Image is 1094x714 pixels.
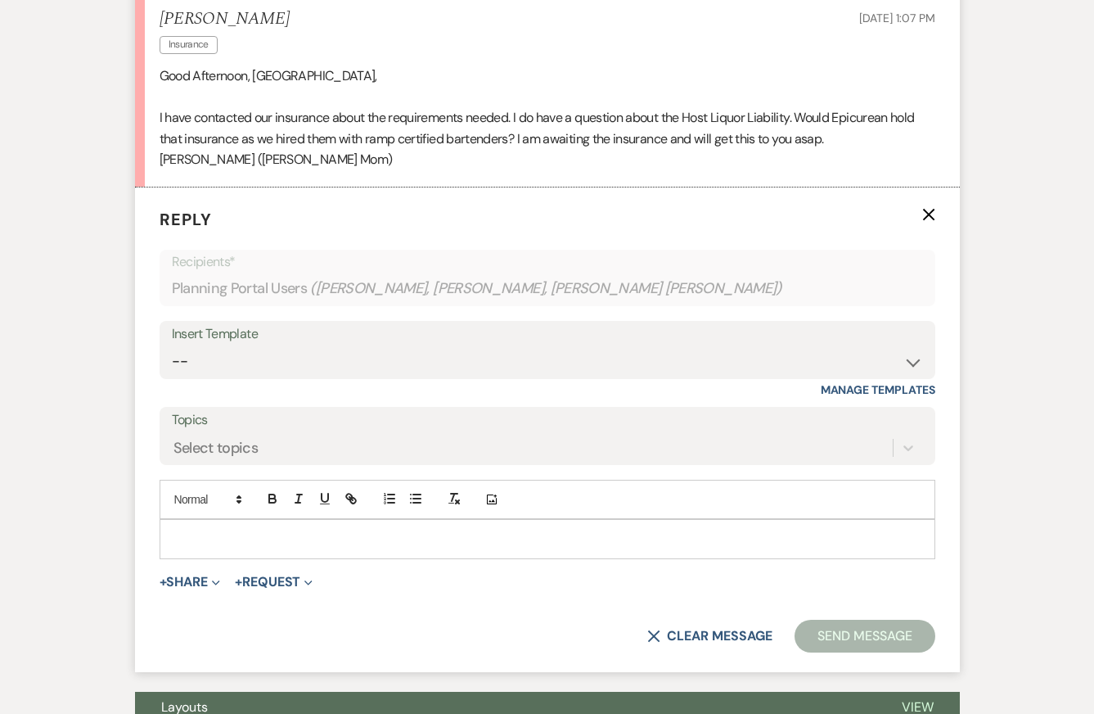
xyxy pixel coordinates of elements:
[310,278,782,300] span: ( [PERSON_NAME], [PERSON_NAME], [PERSON_NAME] [PERSON_NAME] )
[821,382,935,397] a: Manage Templates
[160,9,290,29] h5: [PERSON_NAME]
[795,620,934,653] button: Send Message
[160,66,935,87] p: Good Afternoon, [GEOGRAPHIC_DATA],
[160,209,212,230] span: Reply
[160,576,167,589] span: +
[173,437,259,459] div: Select topics
[172,409,923,432] label: Topics
[647,630,772,643] button: Clear message
[172,251,923,273] p: Recipients*
[160,36,218,53] span: Insurance
[859,11,934,25] span: [DATE] 1:07 PM
[235,576,313,589] button: Request
[172,273,923,305] div: Planning Portal Users
[160,149,935,170] p: [PERSON_NAME] ([PERSON_NAME] Mom)
[160,576,221,589] button: Share
[235,576,242,589] span: +
[172,323,923,346] div: Insert Template
[160,107,935,149] p: I have contacted our insurance about the requirements needed. I do have a question about the Host...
